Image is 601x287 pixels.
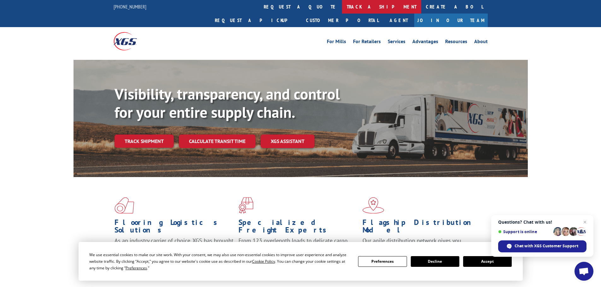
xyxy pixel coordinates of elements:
a: For Mills [327,39,346,46]
a: Services [388,39,405,46]
button: Preferences [358,256,407,267]
a: Agent [383,14,414,27]
span: Our agile distribution network gives you nationwide inventory management on demand. [362,237,479,252]
h1: Flagship Distribution Model [362,219,482,237]
img: xgs-icon-focused-on-flooring-red [239,197,253,214]
span: Preferences [126,265,147,271]
a: Calculate transit time [179,135,256,148]
a: Customer Portal [301,14,383,27]
p: From 123 overlength loads to delicate cargo, our experienced staff knows the best way to move you... [239,237,358,265]
span: Chat with XGS Customer Support [515,243,578,249]
b: Visibility, transparency, and control for your entire supply chain. [115,84,340,122]
a: [PHONE_NUMBER] [114,3,146,10]
span: As an industry carrier of choice, XGS has brought innovation and dedication to flooring logistics... [115,237,233,259]
div: Open chat [574,262,593,281]
span: Support is online [498,229,551,234]
div: Chat with XGS Customer Support [498,240,586,252]
h1: Flooring Logistics Solutions [115,219,234,237]
span: Cookie Policy [252,259,275,264]
a: XGS ASSISTANT [261,135,315,148]
div: We use essential cookies to make our site work. With your consent, we may also use non-essential ... [89,251,351,271]
button: Accept [463,256,512,267]
h1: Specialized Freight Experts [239,219,358,237]
a: Resources [445,39,467,46]
span: Questions? Chat with us! [498,220,586,225]
span: Close chat [581,218,589,226]
a: Request a pickup [210,14,301,27]
a: Join Our Team [414,14,488,27]
button: Decline [411,256,459,267]
a: About [474,39,488,46]
a: Advantages [412,39,438,46]
img: xgs-icon-flagship-distribution-model-red [362,197,384,214]
div: Cookie Consent Prompt [79,242,523,281]
img: xgs-icon-total-supply-chain-intelligence-red [115,197,134,214]
a: For Retailers [353,39,381,46]
a: Track shipment [115,135,174,148]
